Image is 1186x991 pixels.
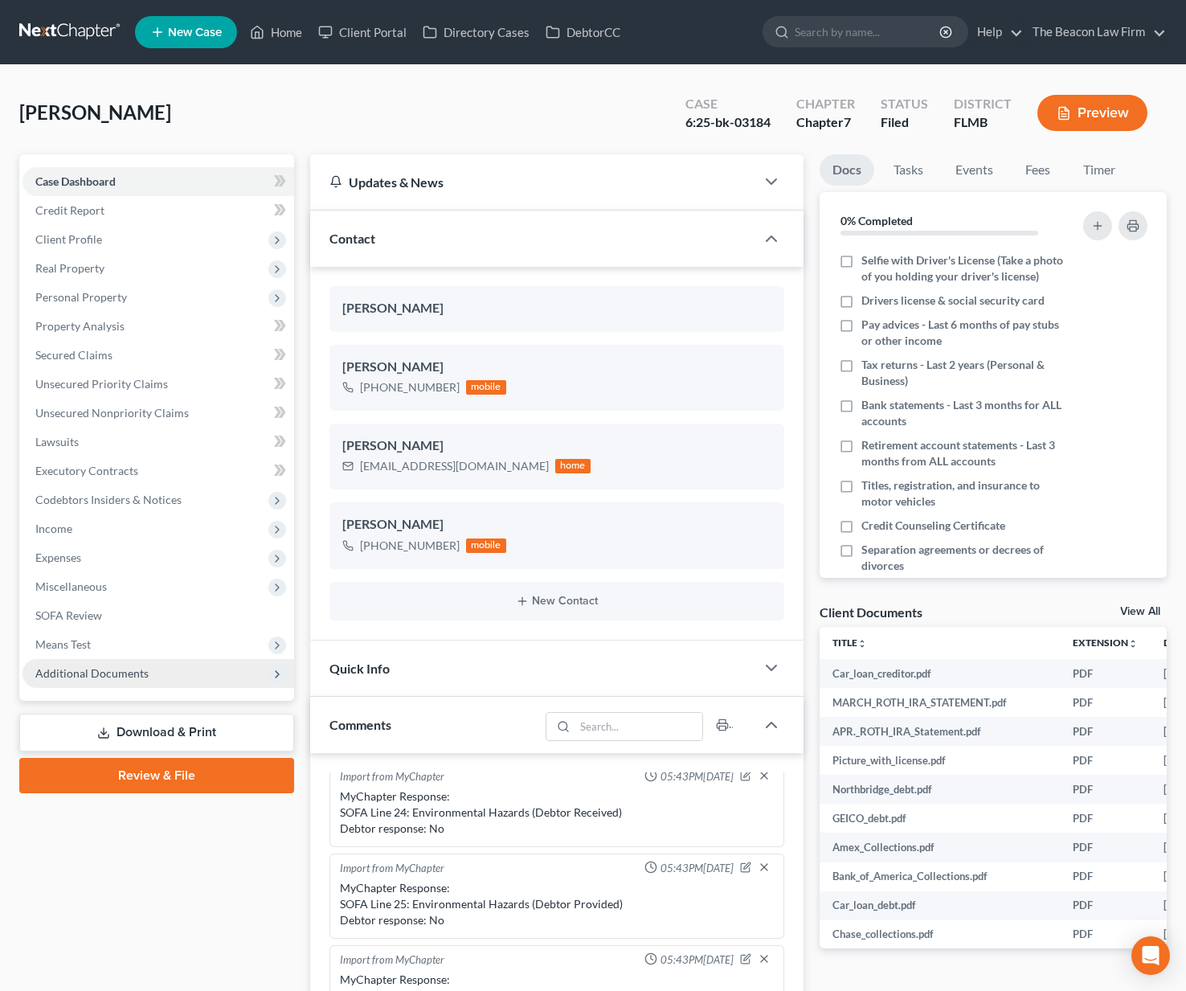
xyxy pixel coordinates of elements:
[820,746,1060,775] td: Picture_with_license.pdf
[35,203,104,217] span: Credit Report
[820,862,1060,891] td: Bank_of_America_Collections.pdf
[35,290,127,304] span: Personal Property
[857,639,867,649] i: unfold_more
[35,637,91,651] span: Means Test
[881,113,928,132] div: Filed
[660,952,734,968] span: 05:43PM[DATE]
[1060,659,1151,688] td: PDF
[954,95,1012,113] div: District
[310,18,415,47] a: Client Portal
[242,18,310,47] a: Home
[360,379,460,395] div: [PHONE_NUMBER]
[360,538,460,554] div: [PHONE_NUMBER]
[555,459,591,473] div: home
[538,18,628,47] a: DebtorCC
[1070,154,1128,186] a: Timer
[342,515,771,534] div: [PERSON_NAME]
[796,113,855,132] div: Chapter
[466,380,506,395] div: mobile
[1060,920,1151,949] td: PDF
[861,252,1066,285] span: Selfie with Driver's License (Take a photo of you holding your driver's license)
[1037,95,1147,131] button: Preview
[844,114,851,129] span: 7
[820,604,922,620] div: Client Documents
[861,542,1066,574] span: Separation agreements or decrees of divorces
[820,833,1060,862] td: Amex_Collections.pdf
[1060,833,1151,862] td: PDF
[342,358,771,377] div: [PERSON_NAME]
[35,608,102,622] span: SOFA Review
[342,595,771,608] button: New Contact
[22,312,294,341] a: Property Analysis
[832,637,867,649] a: Titleunfold_more
[340,952,444,968] div: Import from MyChapter
[1120,606,1160,617] a: View All
[820,920,1060,949] td: Chase_collections.pdf
[861,357,1066,389] span: Tax returns - Last 2 years (Personal & Business)
[19,758,294,793] a: Review & File
[1060,775,1151,804] td: PDF
[820,804,1060,833] td: GEICO_debt.pdf
[329,174,736,190] div: Updates & News
[342,299,771,318] div: [PERSON_NAME]
[861,317,1066,349] span: Pay advices - Last 6 months of pay stubs or other income
[35,551,81,564] span: Expenses
[35,579,107,593] span: Miscellaneous
[22,457,294,485] a: Executory Contracts
[19,100,171,124] span: [PERSON_NAME]
[35,666,149,680] span: Additional Documents
[685,113,771,132] div: 6:25-bk-03184
[35,493,182,506] span: Codebtors Insiders & Notices
[415,18,538,47] a: Directory Cases
[1060,717,1151,746] td: PDF
[35,435,79,448] span: Lawsuits
[943,154,1006,186] a: Events
[685,95,771,113] div: Case
[329,231,375,246] span: Contact
[820,154,874,186] a: Docs
[340,861,444,877] div: Import from MyChapter
[360,458,549,474] div: [EMAIL_ADDRESS][DOMAIN_NAME]
[954,113,1012,132] div: FLMB
[22,196,294,225] a: Credit Report
[22,399,294,428] a: Unsecured Nonpriority Claims
[820,775,1060,804] td: Northbridge_debt.pdf
[35,377,168,391] span: Unsecured Priority Claims
[340,880,774,928] div: MyChapter Response: SOFA Line 25: Environmental Hazards (Debtor Provided) Debtor response: No
[342,436,771,456] div: [PERSON_NAME]
[1060,891,1151,920] td: PDF
[861,437,1066,469] span: Retirement account statements - Last 3 months from ALL accounts
[796,95,855,113] div: Chapter
[35,319,125,333] span: Property Analysis
[329,661,390,676] span: Quick Info
[1060,746,1151,775] td: PDF
[19,714,294,751] a: Download & Print
[1060,862,1151,891] td: PDF
[1128,639,1138,649] i: unfold_more
[820,688,1060,717] td: MARCH_ROTH_IRA_STATEMENT.pdf
[1012,154,1064,186] a: Fees
[35,464,138,477] span: Executory Contracts
[35,232,102,246] span: Client Profile
[22,370,294,399] a: Unsecured Priority Claims
[861,477,1066,510] span: Titles, registration, and insurance to motor vehicles
[881,95,928,113] div: Status
[795,17,942,47] input: Search by name...
[35,348,112,362] span: Secured Claims
[820,891,1060,920] td: Car_loan_debt.pdf
[35,174,116,188] span: Case Dashboard
[22,341,294,370] a: Secured Claims
[969,18,1023,47] a: Help
[22,601,294,630] a: SOFA Review
[168,27,222,39] span: New Case
[35,406,189,420] span: Unsecured Nonpriority Claims
[861,293,1045,309] span: Drivers license & social security card
[340,788,774,837] div: MyChapter Response: SOFA Line 24: Environmental Hazards (Debtor Received) Debtor response: No
[660,769,734,784] span: 05:43PM[DATE]
[861,397,1066,429] span: Bank statements - Last 3 months for ALL accounts
[820,659,1060,688] td: Car_loan_creditor.pdf
[466,538,506,553] div: mobile
[1073,637,1138,649] a: Extensionunfold_more
[22,428,294,457] a: Lawsuits
[35,522,72,535] span: Income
